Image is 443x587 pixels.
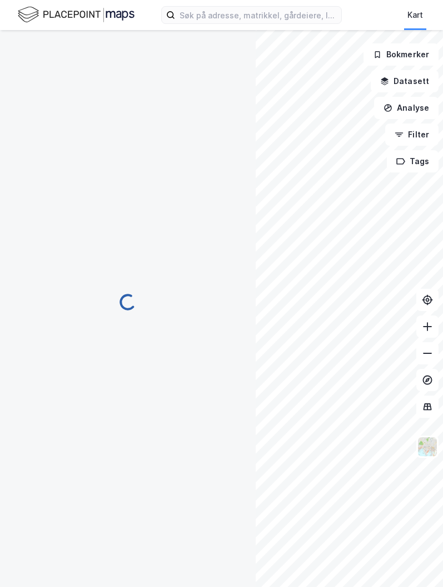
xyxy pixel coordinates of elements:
[387,150,439,172] button: Tags
[407,8,423,22] div: Kart
[119,293,137,311] img: spinner.a6d8c91a73a9ac5275cf975e30b51cfb.svg
[417,436,438,457] img: Z
[175,7,341,23] input: Søk på adresse, matrikkel, gårdeiere, leietakere eller personer
[364,43,439,66] button: Bokmerker
[371,70,439,92] button: Datasett
[385,124,439,146] button: Filter
[387,534,443,587] iframe: Chat Widget
[18,5,135,24] img: logo.f888ab2527a4732fd821a326f86c7f29.svg
[374,97,439,119] button: Analyse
